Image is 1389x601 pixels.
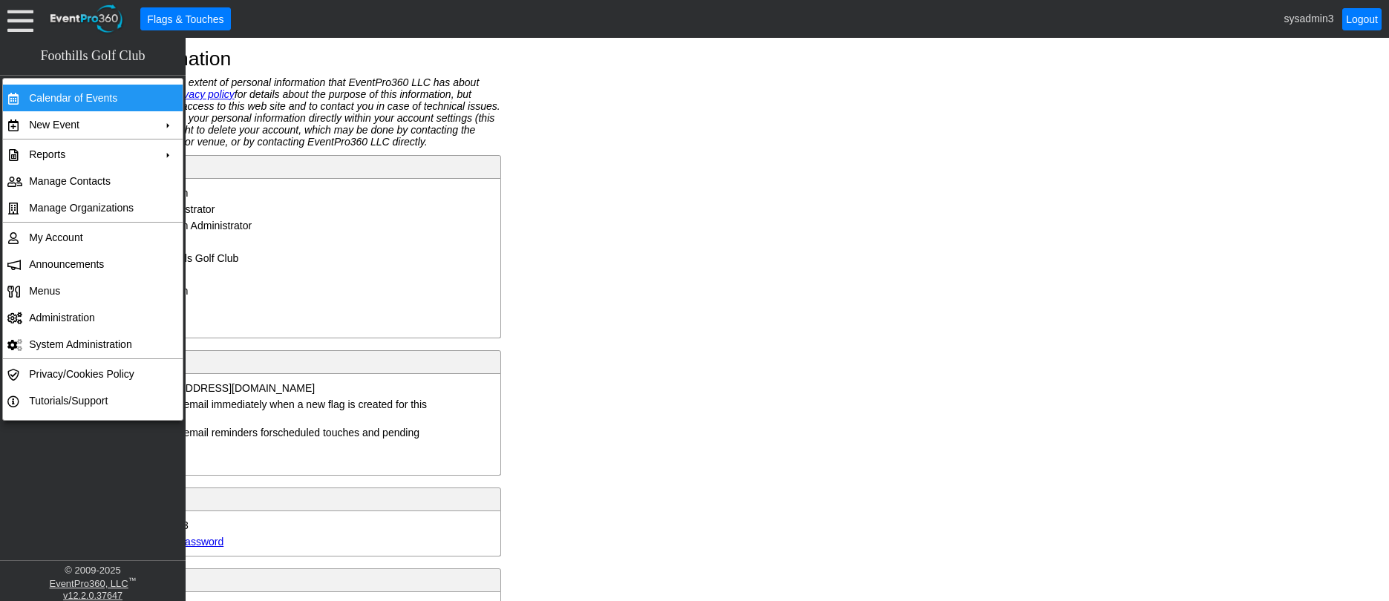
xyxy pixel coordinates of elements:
[144,12,226,27] span: Flags & Touches
[3,111,183,138] tr: New Event
[1342,8,1382,30] a: Logout
[3,387,183,414] tr: Tutorials/Support
[63,591,122,601] a: v12.2.0.37647
[56,76,501,148] div: The information below is the extent of personal information that EventPro360 LLC has about you. Y...
[137,517,493,533] td: sysadmin3
[48,2,125,36] img: EventPro360
[3,277,183,304] tr: <span>Menus</span>
[3,361,183,387] tr: Privacy/Cookies Policy
[139,382,315,394] div: [EMAIL_ADDRESS][DOMAIN_NAME]
[3,141,183,168] tr: Reports
[59,354,497,370] div: Notifications
[3,168,183,194] tr: Manage Contacts
[3,304,183,331] tr: Administration
[23,331,156,358] td: System Administration
[3,194,183,221] tr: Manage Organizations
[157,427,419,450] span: scheduled touches and pending flags
[154,285,431,297] div: System
[154,220,252,231] div: System Administrator
[23,304,156,331] td: Administration
[157,398,427,422] label: Send email immediately when a new flag is created for this user
[49,578,128,589] a: EventPro360, LLC
[59,491,497,508] div: User Credentials
[23,141,156,168] td: Reports
[7,6,33,32] div: Menu: Click or 'Crtl+M' to toggle menu open/close
[23,85,156,111] td: Calendar of Events
[59,159,497,175] div: User Identification
[59,572,497,588] div: User Permissions
[23,361,156,387] td: Privacy/Cookies Policy
[3,224,183,251] tr: My Account
[3,85,183,111] tr: Calendar of Events
[23,111,156,138] td: New Event
[23,224,156,251] td: My Account
[172,88,235,100] a: privacy policy
[23,387,156,414] td: Tutorials/Support
[3,251,183,277] tr: Announcements
[23,168,156,194] td: Manage Contacts
[4,565,182,576] div: © 2009- 2025
[157,427,419,450] label: Send email reminders for
[128,576,137,585] sup: ™
[56,49,1333,69] h1: Account Information
[23,194,156,221] td: Manage Organizations
[3,331,183,358] tr: System Administration
[23,251,156,277] td: Announcements
[144,11,226,27] span: Flags & Touches
[29,285,60,297] span: Menus
[1284,12,1334,24] span: sysadmin3
[154,252,238,264] div: Foothills Golf Club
